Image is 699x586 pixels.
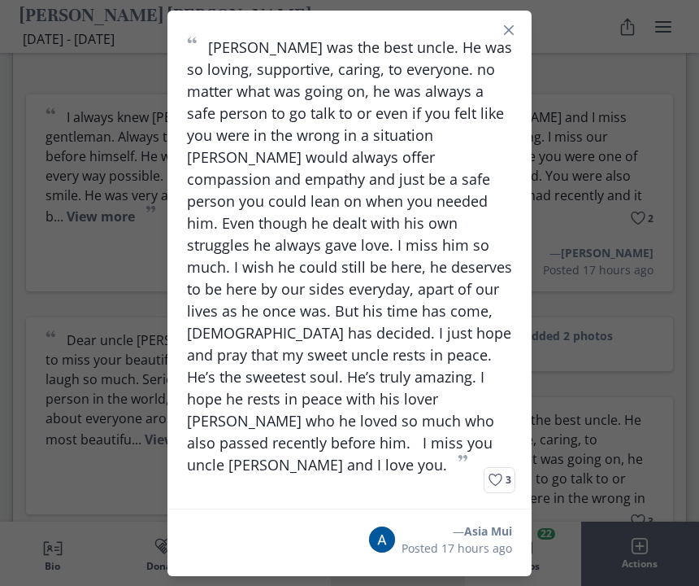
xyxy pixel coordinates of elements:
[187,37,512,476] p: [PERSON_NAME] was the best uncle. He was so loving, supportive, caring, to everyone. no matter wh...
[187,37,198,55] span: “
[369,527,395,553] img: Avatar: AM
[464,523,512,539] span: Asia Mui
[506,473,511,487] span: 3
[484,467,515,493] button: Like
[402,540,512,557] p: Posted 17 hours ago
[457,449,468,477] span: ”
[402,523,512,540] p: —
[496,17,522,43] button: Close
